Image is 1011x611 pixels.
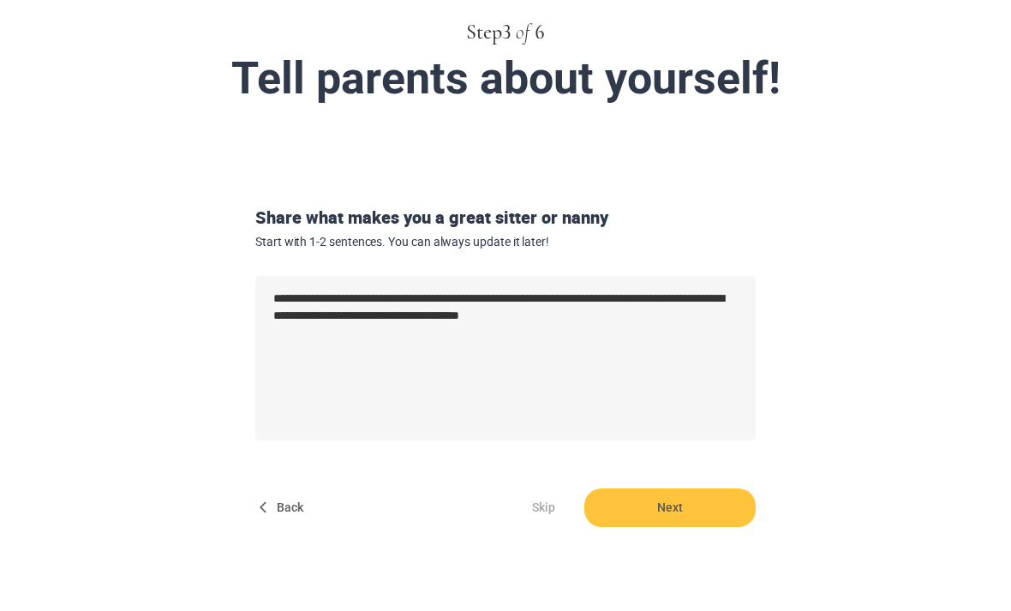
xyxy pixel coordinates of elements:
span: Start with 1-2 sentences. You can always update it later! [255,235,756,249]
button: Skip [516,488,571,527]
span: of [516,22,529,43]
button: Next [584,488,756,527]
div: Share what makes you a great sitter or nanny [248,206,763,249]
button: Back [255,488,310,527]
div: Step 3 6 [67,18,944,47]
div: Tell parents about yourself! [101,54,910,103]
